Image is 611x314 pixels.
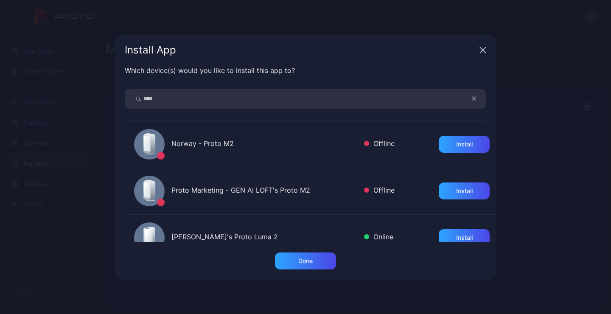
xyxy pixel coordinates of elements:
[125,65,486,76] div: Which device(s) would you like to install this app to?
[439,229,490,246] button: Install
[171,232,357,244] div: [PERSON_NAME]'s Proto Luma 2
[125,45,476,55] div: Install App
[298,258,313,264] div: Done
[171,185,357,197] div: Proto Marketing - GEN AI LOFT's Proto M2
[456,188,473,194] div: Install
[439,182,490,199] button: Install
[364,138,395,151] div: Offline
[364,185,395,197] div: Offline
[456,234,473,241] div: Install
[275,252,336,269] button: Done
[364,232,393,244] div: Online
[171,138,357,151] div: Norway - Proto M2
[439,136,490,153] button: Install
[456,141,473,148] div: Install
